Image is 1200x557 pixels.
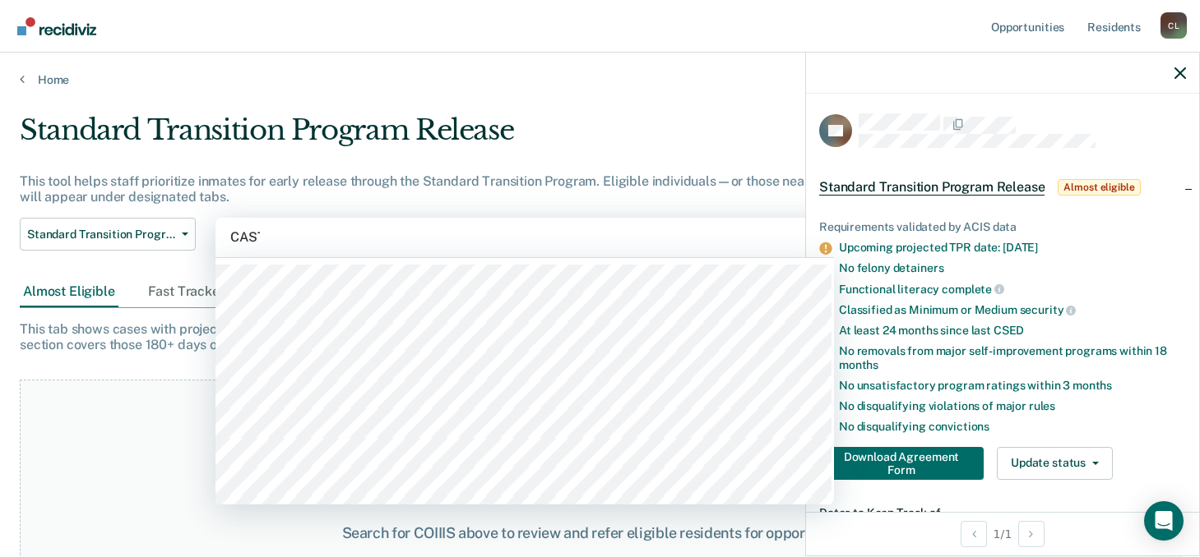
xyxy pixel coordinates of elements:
div: Fast Trackers [145,277,234,307]
div: Search for COIIIS above to review and refer eligible residents for opportunities. [310,524,890,542]
div: Classified as Minimum or Medium [839,302,1186,317]
span: complete [942,283,1004,296]
div: No disqualifying [839,420,1186,434]
div: Almost Eligible [20,277,118,307]
div: Standard Transition Program Release [20,113,920,160]
div: This tab shows cases with projected release dates not yet approved by Central Time Comp. The firs... [20,321,1180,352]
span: months [839,358,878,371]
div: Requirements validated by ACIS data [819,220,1186,234]
span: convictions [929,420,989,433]
span: security [1020,303,1077,316]
div: Open Intercom Messenger [1144,501,1184,541]
span: Standard Transition Program Release [27,228,175,242]
div: At least 24 months since last [839,324,1186,338]
div: No removals from major self-improvement programs within 18 [839,344,1186,372]
div: Standard Transition Program ReleaseAlmost eligible [806,161,1199,214]
button: Download Agreement Form [819,447,984,480]
div: 1 / 1 [806,512,1199,555]
span: Standard Transition Program Release [819,179,1045,196]
div: No felony [839,261,1186,275]
button: Previous Opportunity [961,521,987,547]
span: months [1073,379,1112,392]
div: Functional literacy [839,282,1186,297]
div: This tool helps staff prioritize inmates for early release through the Standard Transition Progra... [20,173,920,205]
img: Recidiviz [17,17,96,35]
dt: Dates to Keep Track of [819,506,1186,520]
button: Profile dropdown button [1161,12,1187,39]
div: No unsatisfactory program ratings within 3 [839,379,1186,393]
a: Navigate to form link [819,447,990,480]
span: Almost eligible [1058,179,1140,196]
button: Update status [997,447,1113,480]
button: Next Opportunity [1018,521,1045,547]
span: rules [1029,399,1055,412]
span: detainers [893,261,944,274]
span: CSED [994,324,1024,337]
div: Upcoming projected TPR date: [DATE] [839,241,1186,255]
div: No disqualifying violations of major [839,399,1186,413]
div: C L [1161,12,1187,39]
a: Home [20,72,1180,87]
